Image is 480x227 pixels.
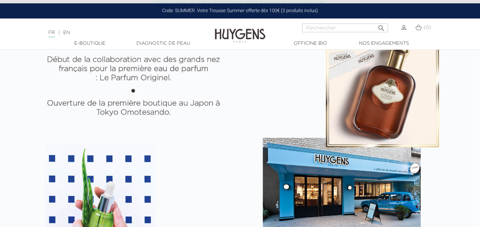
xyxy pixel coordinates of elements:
button:  [375,22,387,31]
input: Rechercher [302,24,388,32]
a: FR [49,30,55,37]
a: E-Boutique [56,40,124,47]
span: (0) [423,25,431,30]
i:  [377,22,385,30]
a: EN [63,30,70,35]
div: | [45,29,195,37]
img: Huygens [215,18,265,44]
a: Officine Bio [277,40,344,47]
a: Diagnostic de peau [130,40,197,47]
a: Nos engagements [350,40,418,47]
